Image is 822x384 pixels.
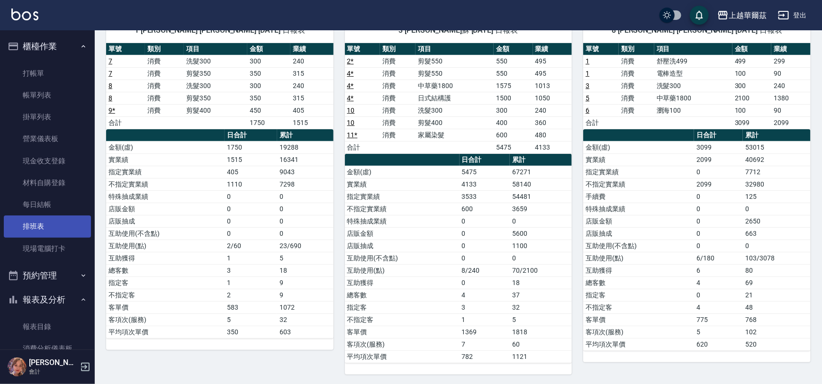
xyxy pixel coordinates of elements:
[277,166,334,178] td: 9043
[460,190,510,203] td: 3533
[4,63,91,84] a: 打帳單
[583,153,694,166] td: 實業績
[225,227,277,240] td: 0
[106,277,225,289] td: 指定客
[494,129,533,141] td: 600
[510,166,572,178] td: 67271
[583,129,811,351] table: a dense table
[743,215,811,227] td: 2650
[586,107,589,114] a: 6
[380,80,416,92] td: 消費
[694,338,743,350] td: 620
[277,277,334,289] td: 9
[494,80,533,92] td: 1575
[247,116,290,129] td: 1750
[247,55,290,67] td: 300
[533,80,572,92] td: 1013
[583,141,694,153] td: 金額(虛)
[225,178,277,190] td: 1110
[494,67,533,80] td: 550
[460,240,510,252] td: 0
[380,129,416,141] td: 消費
[106,116,145,129] td: 合計
[277,252,334,264] td: 5
[583,289,694,301] td: 指定客
[583,313,694,326] td: 客單價
[583,277,694,289] td: 總客數
[743,178,811,190] td: 32980
[583,264,694,277] td: 互助獲得
[774,7,811,24] button: 登出
[225,141,277,153] td: 1750
[619,55,654,67] td: 消費
[106,326,225,338] td: 平均項次單價
[277,153,334,166] td: 16341
[732,80,772,92] td: 300
[743,203,811,215] td: 0
[583,301,694,313] td: 不指定客
[290,55,334,67] td: 240
[533,43,572,55] th: 業績
[145,43,184,55] th: 類別
[732,67,772,80] td: 100
[510,301,572,313] td: 32
[583,326,694,338] td: 客項次(服務)
[145,55,184,67] td: 消費
[277,129,334,142] th: 累計
[345,264,460,277] td: 互助使用(點)
[694,326,743,338] td: 5
[345,141,380,153] td: 合計
[694,313,743,326] td: 775
[510,264,572,277] td: 70/2100
[416,43,494,55] th: 項目
[510,289,572,301] td: 37
[694,129,743,142] th: 日合計
[380,67,416,80] td: 消費
[416,92,494,104] td: 日式結構護
[106,227,225,240] td: 互助使用(不含點)
[743,141,811,153] td: 53015
[694,240,743,252] td: 0
[583,338,694,350] td: 平均項次單價
[494,104,533,116] td: 300
[106,215,225,227] td: 店販抽成
[108,94,112,102] a: 8
[225,289,277,301] td: 2
[345,43,380,55] th: 單號
[619,92,654,104] td: 消費
[184,43,247,55] th: 項目
[694,203,743,215] td: 0
[694,153,743,166] td: 2099
[460,277,510,289] td: 0
[247,80,290,92] td: 300
[743,153,811,166] td: 40692
[347,119,355,126] a: 10
[494,116,533,129] td: 400
[106,166,225,178] td: 指定實業績
[345,166,460,178] td: 金額(虛)
[732,92,772,104] td: 2100
[345,252,460,264] td: 互助使用(不含點)
[225,252,277,264] td: 1
[225,240,277,252] td: 2/60
[277,289,334,301] td: 9
[460,313,510,326] td: 1
[583,252,694,264] td: 互助使用(點)
[510,215,572,227] td: 0
[771,80,811,92] td: 240
[533,67,572,80] td: 495
[108,82,112,89] a: 8
[510,178,572,190] td: 58140
[533,116,572,129] td: 360
[290,80,334,92] td: 240
[460,350,510,363] td: 782
[106,153,225,166] td: 實業績
[290,104,334,116] td: 405
[743,190,811,203] td: 125
[380,104,416,116] td: 消費
[225,153,277,166] td: 1515
[771,104,811,116] td: 90
[694,227,743,240] td: 0
[583,190,694,203] td: 手續費
[225,166,277,178] td: 405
